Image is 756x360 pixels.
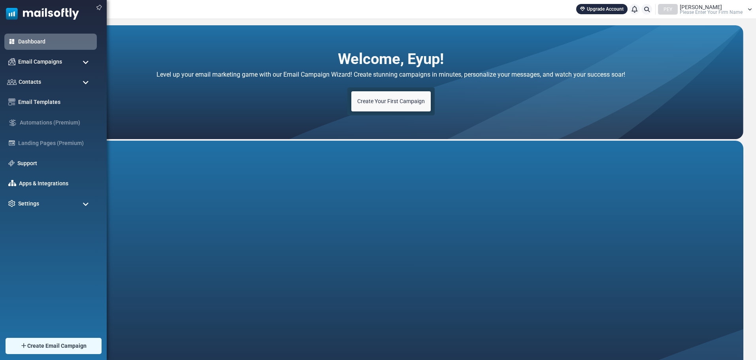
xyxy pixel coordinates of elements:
[8,139,15,147] img: landing_pages.svg
[8,118,17,127] img: workflow.svg
[338,49,444,63] h2: Welcome, Eyup!
[18,58,62,66] span: Email Campaigns
[18,200,39,208] span: Settings
[7,79,17,85] img: contacts-icon.svg
[680,4,722,10] span: [PERSON_NAME]
[8,58,15,65] img: campaigns-icon.png
[357,98,425,104] span: Create Your First Campaign
[8,98,15,106] img: email-templates-icon.svg
[27,342,87,350] span: Create Email Campaign
[19,179,93,188] a: Apps & Integrations
[18,38,93,46] a: Dashboard
[8,200,15,207] img: settings-icon.svg
[17,159,93,168] a: Support
[576,4,628,14] a: Upgrade Account
[658,4,678,15] div: PEY
[8,160,15,166] img: support-icon.svg
[18,98,93,106] a: Email Templates
[658,4,752,15] a: PEY [PERSON_NAME] Please Enter Your Firm Name
[680,10,743,15] span: Please Enter Your Firm Name
[86,69,696,80] h4: Level up your email marketing game with our Email Campaign Wizard! Create stunning campaigns in m...
[8,38,15,45] img: dashboard-icon-active.svg
[19,78,41,86] span: Contacts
